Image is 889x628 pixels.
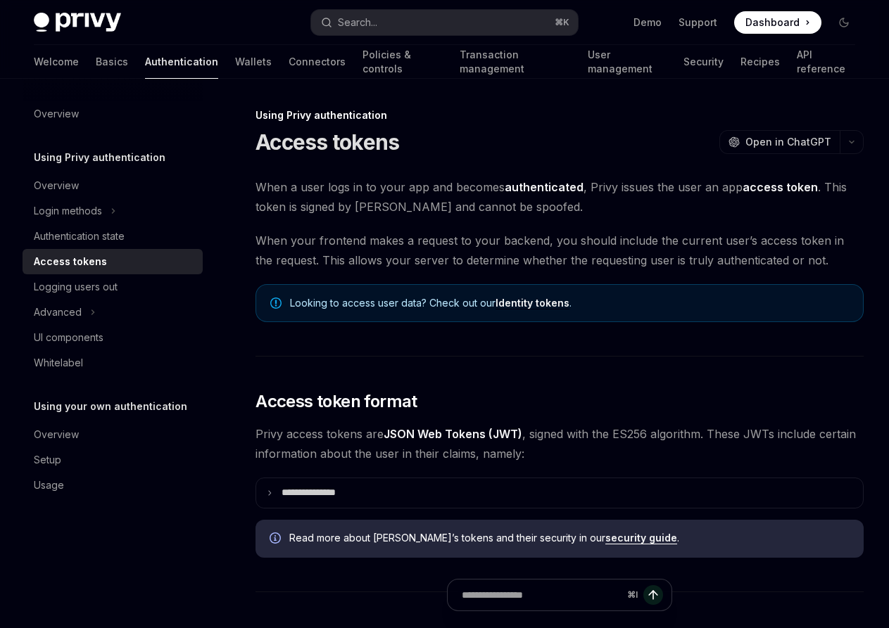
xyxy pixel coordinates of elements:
[797,45,855,79] a: API reference
[23,224,203,249] a: Authentication state
[740,45,780,79] a: Recipes
[34,426,79,443] div: Overview
[734,11,821,34] a: Dashboard
[34,329,103,346] div: UI components
[745,15,800,30] span: Dashboard
[34,13,121,32] img: dark logo
[34,105,79,122] div: Overview
[256,108,864,122] div: Using Privy authentication
[145,45,218,79] a: Authentication
[34,477,64,494] div: Usage
[23,173,203,198] a: Overview
[256,424,864,463] span: Privy access tokens are , signed with the ES256 algorithm. These JWTs include certain information...
[462,579,622,610] input: Ask a question...
[34,398,187,415] h5: Using your own authentication
[338,14,377,31] div: Search...
[34,228,125,245] div: Authentication state
[23,198,203,224] button: Toggle Login methods section
[289,531,850,545] span: Read more about [PERSON_NAME]’s tokens and their security in our .
[745,135,831,149] span: Open in ChatGPT
[605,532,677,544] a: security guide
[505,180,584,194] strong: authenticated
[23,473,203,498] a: Usage
[555,17,569,28] span: ⌘ K
[23,422,203,447] a: Overview
[588,45,667,79] a: User management
[643,585,663,605] button: Send message
[460,45,571,79] a: Transaction management
[23,447,203,473] a: Setup
[384,427,522,442] a: JSON Web Tokens (JWT)
[34,354,83,371] div: Whitelabel
[34,45,79,79] a: Welcome
[23,101,203,127] a: Overview
[34,278,118,295] div: Logging users out
[289,45,346,79] a: Connectors
[256,177,864,217] span: When a user logs in to your app and becomes , Privy issues the user an app . This token is signed...
[290,296,849,310] span: Looking to access user data? Check out our .
[311,10,577,35] button: Open search
[256,390,417,413] span: Access token format
[34,451,61,468] div: Setup
[96,45,128,79] a: Basics
[833,11,855,34] button: Toggle dark mode
[34,253,107,270] div: Access tokens
[683,45,724,79] a: Security
[34,177,79,194] div: Overview
[719,130,840,154] button: Open in ChatGPT
[362,45,443,79] a: Policies & controls
[34,304,82,321] div: Advanced
[23,350,203,376] a: Whitelabel
[270,297,282,309] svg: Note
[256,129,399,155] h1: Access tokens
[270,532,284,546] svg: Info
[235,45,272,79] a: Wallets
[743,180,818,194] strong: access token
[679,15,717,30] a: Support
[23,325,203,350] a: UI components
[23,249,203,274] a: Access tokens
[23,300,203,325] button: Toggle Advanced section
[496,297,569,309] a: Identity tokens
[23,274,203,300] a: Logging users out
[34,149,165,166] h5: Using Privy authentication
[256,231,864,270] span: When your frontend makes a request to your backend, you should include the current user’s access ...
[633,15,662,30] a: Demo
[34,203,102,219] div: Login methods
